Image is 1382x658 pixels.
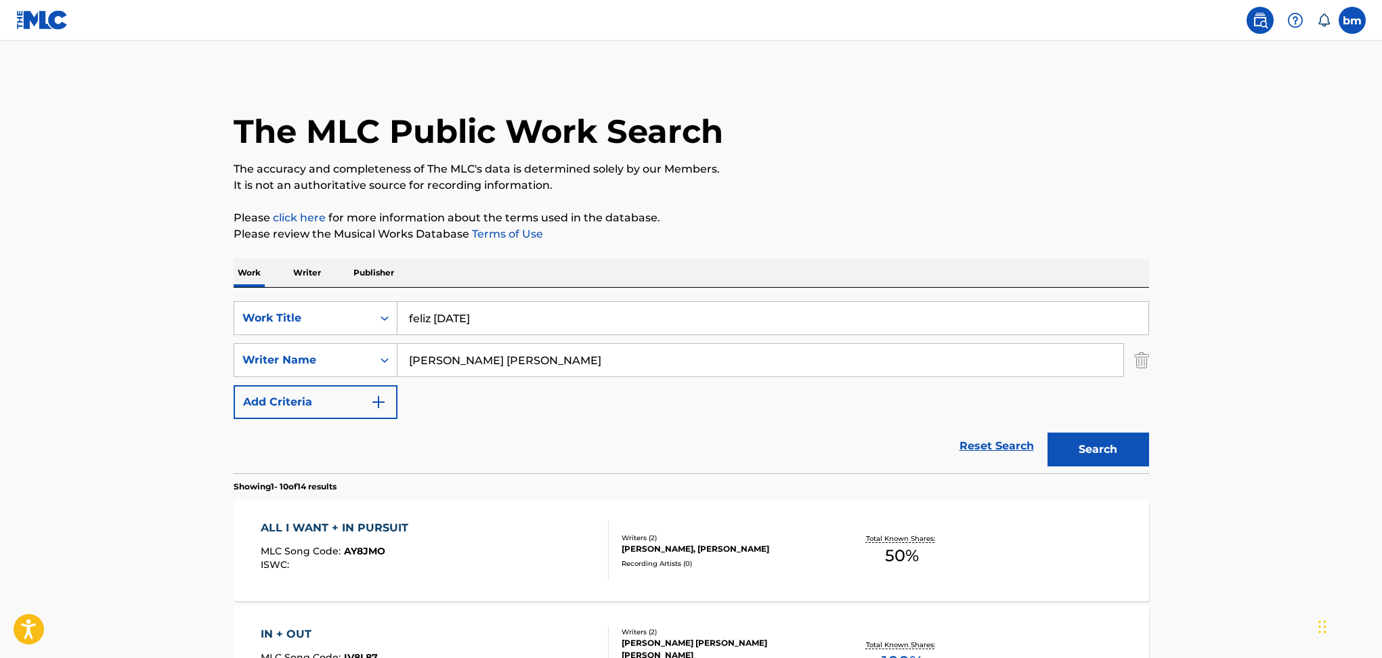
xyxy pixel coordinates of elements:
[866,640,938,650] p: Total Known Shares:
[234,226,1149,242] p: Please review the Musical Works Database
[1287,12,1303,28] img: help
[885,544,919,568] span: 50 %
[242,310,364,326] div: Work Title
[349,259,398,287] p: Publisher
[234,259,265,287] p: Work
[622,543,826,555] div: [PERSON_NAME], [PERSON_NAME]
[1048,433,1149,466] button: Search
[261,545,344,557] span: MLC Song Code :
[469,227,543,240] a: Terms of Use
[234,161,1149,177] p: The accuracy and completeness of The MLC's data is determined solely by our Members.
[261,520,415,536] div: ALL I WANT + IN PURSUIT
[16,10,68,30] img: MLC Logo
[234,301,1149,473] form: Search Form
[1339,7,1366,34] div: User Menu
[234,210,1149,226] p: Please for more information about the terms used in the database.
[1314,593,1382,658] iframe: Chat Widget
[242,352,364,368] div: Writer Name
[234,177,1149,194] p: It is not an authoritative source for recording information.
[622,558,826,569] div: Recording Artists ( 0 )
[1134,343,1149,377] img: Delete Criterion
[953,431,1041,461] a: Reset Search
[1318,607,1326,647] div: Drag
[1317,14,1331,27] div: Notifications
[622,627,826,637] div: Writers ( 2 )
[866,533,938,544] p: Total Known Shares:
[370,394,387,410] img: 9d2ae6d4665cec9f34b9.svg
[1344,439,1382,548] iframe: Resource Center
[234,481,337,493] p: Showing 1 - 10 of 14 results
[234,111,723,152] h1: The MLC Public Work Search
[622,533,826,543] div: Writers ( 2 )
[234,385,397,419] button: Add Criteria
[1247,7,1274,34] a: Public Search
[261,626,378,642] div: IN + OUT
[289,259,325,287] p: Writer
[1282,7,1309,34] div: Help
[273,211,326,224] a: click here
[344,545,385,557] span: AY8JMO
[1252,12,1268,28] img: search
[261,558,293,571] span: ISWC :
[234,500,1149,601] a: ALL I WANT + IN PURSUITMLC Song Code:AY8JMOISWC:Writers (2)[PERSON_NAME], [PERSON_NAME]Recording ...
